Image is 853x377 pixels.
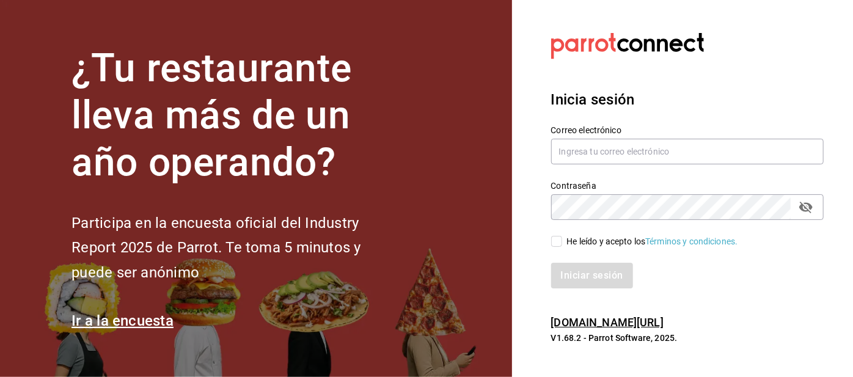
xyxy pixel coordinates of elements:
h3: Inicia sesión [551,89,824,111]
label: Contraseña [551,182,824,191]
button: passwordField [796,197,816,218]
a: Términos y condiciones. [645,236,738,246]
div: He leído y acepto los [567,235,738,248]
label: Correo electrónico [551,126,824,135]
input: Ingresa tu correo electrónico [551,139,824,164]
a: Ir a la encuesta [71,312,174,329]
a: [DOMAIN_NAME][URL] [551,316,664,329]
h1: ¿Tu restaurante lleva más de un año operando? [71,45,401,186]
h2: Participa en la encuesta oficial del Industry Report 2025 de Parrot. Te toma 5 minutos y puede se... [71,211,401,285]
p: V1.68.2 - Parrot Software, 2025. [551,332,824,344]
